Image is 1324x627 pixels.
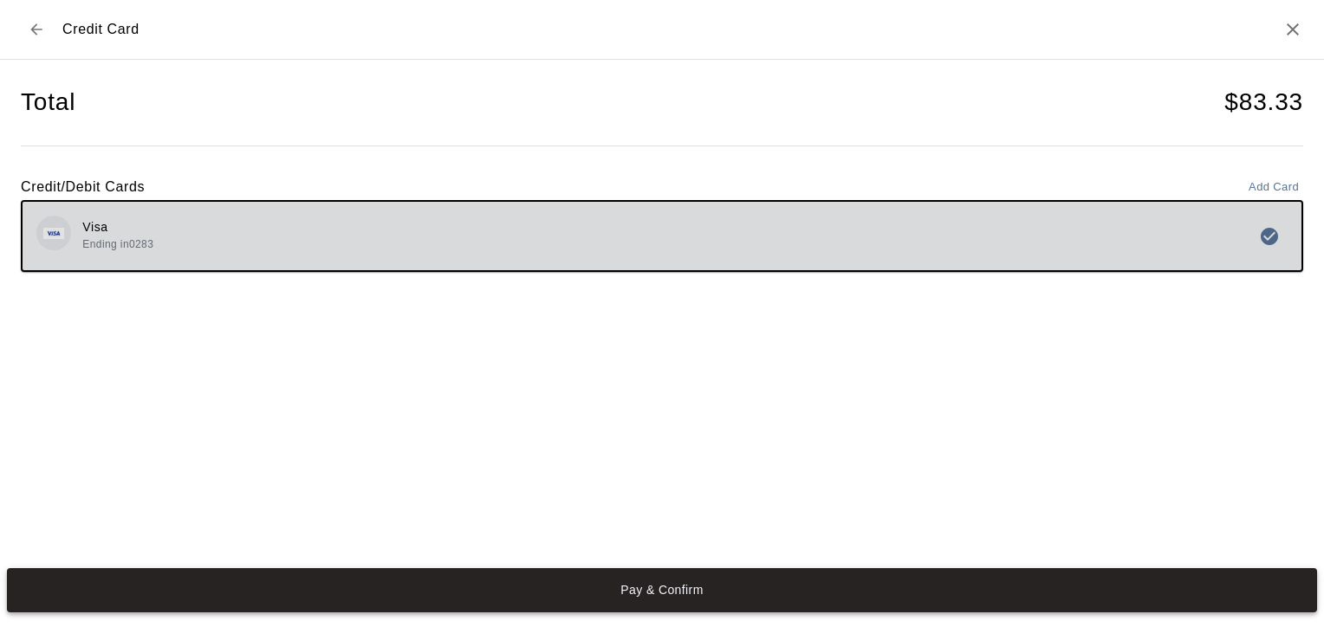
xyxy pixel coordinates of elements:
[1244,174,1303,201] button: Add Card
[21,14,140,45] div: Credit Card
[7,568,1317,612] button: Pay & Confirm
[1282,19,1303,40] button: Close
[21,14,52,45] button: Back to checkout
[1224,87,1303,118] h4: $ 83.33
[21,87,75,118] h4: Total
[43,228,64,239] img: Credit card brand logo
[82,238,153,250] span: Ending in 0283
[21,176,145,198] h6: Credit/Debit Cards
[82,218,153,236] p: Visa
[23,202,1301,270] button: Credit card brand logoVisaEnding in0283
